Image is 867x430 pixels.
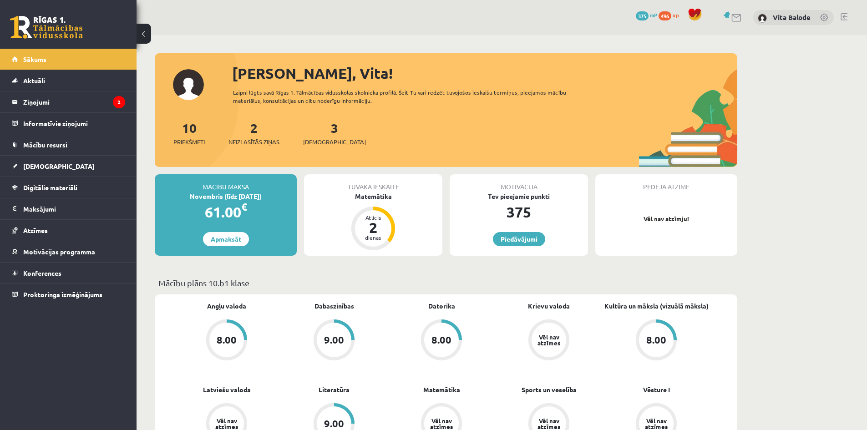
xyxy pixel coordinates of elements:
div: Tev pieejamie punkti [450,192,588,201]
span: Digitālie materiāli [23,183,77,192]
span: 375 [636,11,649,20]
a: 9.00 [280,319,388,362]
div: [PERSON_NAME], Vita! [232,62,737,84]
a: Angļu valoda [207,301,246,311]
div: 8.00 [646,335,666,345]
div: Tuvākā ieskaite [304,174,442,192]
span: Konferences [23,269,61,277]
div: Novembris (līdz [DATE]) [155,192,297,201]
span: Neizlasītās ziņas [228,137,279,147]
div: Vēl nav atzīmes [536,334,562,346]
a: Sports un veselība [522,385,577,395]
a: Latviešu valoda [203,385,251,395]
a: 3[DEMOGRAPHIC_DATA] [303,120,366,147]
span: Sākums [23,55,46,63]
div: Vēl nav atzīmes [429,418,454,430]
span: Priekšmeti [173,137,205,147]
div: 8.00 [431,335,451,345]
div: Laipni lūgts savā Rīgas 1. Tālmācības vidusskolas skolnieka profilā. Šeit Tu vari redzēt tuvojošo... [233,88,583,105]
a: 8.00 [388,319,495,362]
div: 375 [450,201,588,223]
span: € [241,200,247,213]
a: Aktuāli [12,70,125,91]
a: 2Neizlasītās ziņas [228,120,279,147]
a: Rīgas 1. Tālmācības vidusskola [10,16,83,39]
span: Aktuāli [23,76,45,85]
div: 9.00 [324,419,344,429]
a: Datorika [428,301,455,311]
div: Motivācija [450,174,588,192]
span: [DEMOGRAPHIC_DATA] [303,137,366,147]
div: Atlicis [360,215,387,220]
a: Vita Balode [773,13,811,22]
a: Dabaszinības [314,301,354,311]
span: [DEMOGRAPHIC_DATA] [23,162,95,170]
a: Motivācijas programma [12,241,125,262]
p: Mācību plāns 10.b1 klase [158,277,734,289]
a: Informatīvie ziņojumi [12,113,125,134]
span: 496 [659,11,671,20]
a: Matemātika [423,385,460,395]
a: Matemātika Atlicis 2 dienas [304,192,442,252]
div: 8.00 [217,335,237,345]
a: Digitālie materiāli [12,177,125,198]
div: Vēl nav atzīmes [644,418,669,430]
a: Konferences [12,263,125,283]
legend: Ziņojumi [23,91,125,112]
span: Mācību resursi [23,141,67,149]
div: Vēl nav atzīmes [536,418,562,430]
span: xp [673,11,679,19]
span: Atzīmes [23,226,48,234]
p: Vēl nav atzīmju! [600,214,733,223]
a: 375 mP [636,11,657,19]
a: [DEMOGRAPHIC_DATA] [12,156,125,177]
a: Ziņojumi2 [12,91,125,112]
div: dienas [360,235,387,240]
div: 2 [360,220,387,235]
div: Matemātika [304,192,442,201]
span: Motivācijas programma [23,248,95,256]
a: Proktoringa izmēģinājums [12,284,125,305]
a: 496 xp [659,11,683,19]
legend: Informatīvie ziņojumi [23,113,125,134]
a: 8.00 [173,319,280,362]
div: Mācību maksa [155,174,297,192]
legend: Maksājumi [23,198,125,219]
div: Pēdējā atzīme [595,174,737,192]
a: Atzīmes [12,220,125,241]
a: Krievu valoda [528,301,570,311]
a: Literatūra [319,385,350,395]
a: Mācību resursi [12,134,125,155]
div: 61.00 [155,201,297,223]
a: Piedāvājumi [493,232,545,246]
a: Vēsture I [643,385,670,395]
i: 2 [113,96,125,108]
a: Sākums [12,49,125,70]
img: Vita Balode [758,14,767,23]
a: Kultūra un māksla (vizuālā māksla) [604,301,709,311]
a: Apmaksāt [203,232,249,246]
span: Proktoringa izmēģinājums [23,290,102,298]
a: Maksājumi [12,198,125,219]
a: 10Priekšmeti [173,120,205,147]
div: Vēl nav atzīmes [214,418,239,430]
div: 9.00 [324,335,344,345]
a: Vēl nav atzīmes [495,319,603,362]
span: mP [650,11,657,19]
a: 8.00 [603,319,710,362]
